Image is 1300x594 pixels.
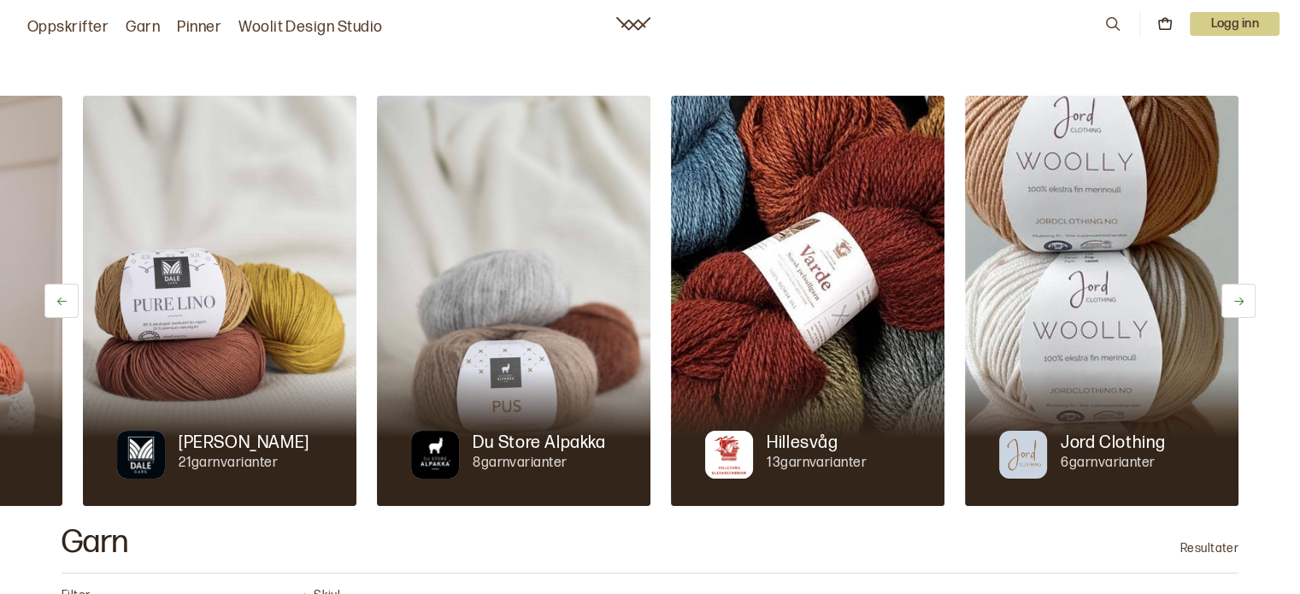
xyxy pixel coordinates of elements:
a: Woolit [616,17,650,31]
p: Logg inn [1190,12,1279,36]
p: 21 garnvarianter [179,455,309,473]
button: User dropdown [1190,12,1279,36]
p: Du Store Alpakka [473,431,606,455]
p: 8 garnvarianter [473,455,606,473]
a: Garn [126,15,160,39]
p: 13 garnvarianter [767,455,867,473]
p: Hillesvåg [767,431,838,455]
img: Merkegarn [117,431,165,479]
img: Jord Clothing [965,96,1238,506]
img: Hillesvåg [671,96,944,506]
p: [PERSON_NAME] [179,431,309,455]
p: Jord Clothing [1061,431,1166,455]
h2: Garn [62,526,129,559]
img: Merkegarn [705,431,753,479]
img: Du Store Alpakka [377,96,650,506]
img: Merkegarn [411,431,459,479]
a: Woolit Design Studio [238,15,383,39]
img: Merkegarn [999,431,1047,479]
img: Dale Garn [83,96,356,506]
p: 6 garnvarianter [1061,455,1166,473]
a: Oppskrifter [27,15,109,39]
p: Resultater [1180,540,1238,557]
a: Pinner [177,15,221,39]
